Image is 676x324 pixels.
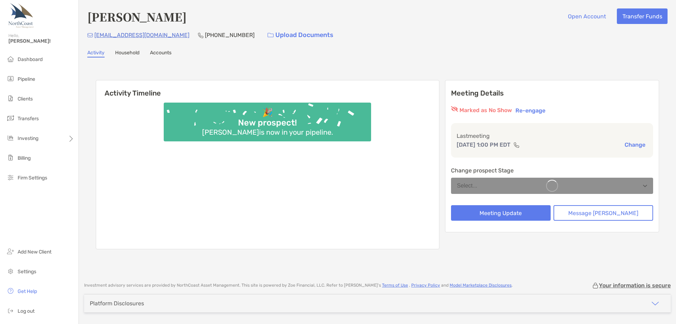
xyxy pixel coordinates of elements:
[513,106,547,115] button: Re-engage
[553,205,653,221] button: Message [PERSON_NAME]
[90,300,144,307] div: Platform Disclosures
[6,306,15,315] img: logout icon
[18,175,47,181] span: Firm Settings
[198,32,204,38] img: Phone Icon
[8,38,74,44] span: [PERSON_NAME]!
[205,31,255,39] p: [PHONE_NUMBER]
[94,31,189,39] p: [EMAIL_ADDRESS][DOMAIN_NAME]
[18,116,39,122] span: Transfers
[115,50,139,57] a: Household
[457,140,511,149] p: [DATE] 1:00 PM EDT
[451,166,653,175] p: Change prospect Stage
[6,134,15,142] img: investing icon
[6,153,15,162] img: billing icon
[18,76,35,82] span: Pipeline
[18,155,31,161] span: Billing
[617,8,668,24] button: Transfer Funds
[6,267,15,275] img: settings icon
[451,106,458,112] img: red eyr
[150,50,171,57] a: Accounts
[199,128,336,136] div: [PERSON_NAME] is now in your pipeline.
[562,8,611,24] button: Open Account
[96,80,439,97] h6: Activity Timeline
[457,132,647,140] p: Last meeting
[87,8,187,25] h4: [PERSON_NAME]
[513,142,520,148] img: communication type
[18,56,43,62] span: Dashboard
[6,74,15,83] img: pipeline icon
[18,288,37,294] span: Get Help
[235,118,300,128] div: New prospect!
[382,283,408,288] a: Terms of Use
[8,3,34,28] img: Zoe Logo
[599,282,671,289] p: Your information is secure
[451,89,653,98] p: Meeting Details
[459,106,512,115] p: Marked as No Show
[651,299,659,308] img: icon arrow
[6,287,15,295] img: get-help icon
[87,50,105,57] a: Activity
[6,114,15,122] img: transfers icon
[268,33,274,38] img: button icon
[451,205,551,221] button: Meeting Update
[6,94,15,103] img: clients icon
[411,283,440,288] a: Privacy Policy
[6,55,15,63] img: dashboard icon
[622,141,647,148] button: Change
[18,308,35,314] span: Log out
[18,96,33,102] span: Clients
[87,33,93,37] img: Email Icon
[6,173,15,182] img: firm-settings icon
[84,283,513,288] p: Investment advisory services are provided by NorthCoast Asset Management . This site is powered b...
[18,249,51,255] span: Add New Client
[18,135,38,141] span: Investing
[18,269,36,275] span: Settings
[259,108,276,118] div: 🎉
[263,27,338,43] a: Upload Documents
[450,283,512,288] a: Model Marketplace Disclosures
[6,247,15,256] img: add_new_client icon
